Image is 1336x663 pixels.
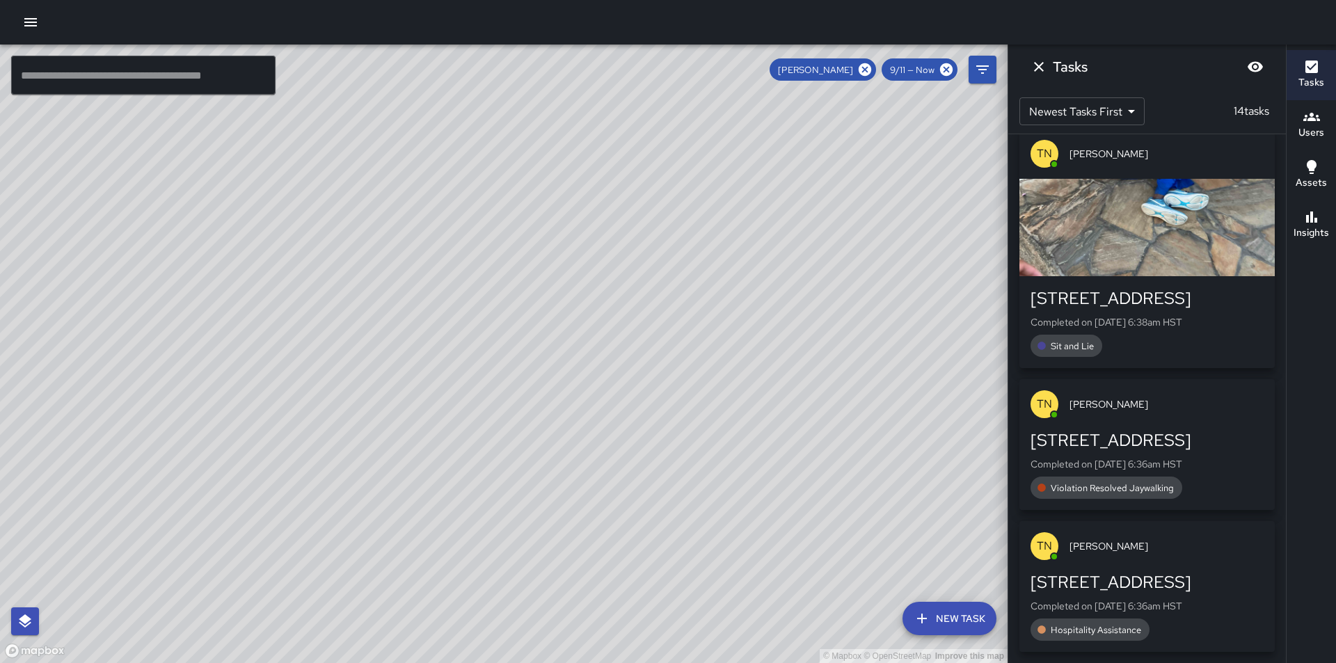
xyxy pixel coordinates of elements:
[1025,53,1053,81] button: Dismiss
[1031,287,1264,310] div: [STREET_ADDRESS]
[1042,624,1150,636] span: Hospitality Assistance
[1037,145,1052,162] p: TN
[770,58,876,81] div: [PERSON_NAME]
[1287,100,1336,150] button: Users
[1037,538,1052,554] p: TN
[1031,429,1264,452] div: [STREET_ADDRESS]
[1031,571,1264,593] div: [STREET_ADDRESS]
[1019,129,1275,368] button: TN[PERSON_NAME][STREET_ADDRESS]Completed on [DATE] 6:38am HSTSit and Lie
[1294,225,1329,241] h6: Insights
[902,602,996,635] button: New Task
[1069,147,1264,161] span: [PERSON_NAME]
[1019,521,1275,652] button: TN[PERSON_NAME][STREET_ADDRESS]Completed on [DATE] 6:36am HSTHospitality Assistance
[1298,125,1324,141] h6: Users
[1241,53,1269,81] button: Blur
[1228,103,1275,120] p: 14 tasks
[1287,50,1336,100] button: Tasks
[1069,397,1264,411] span: [PERSON_NAME]
[1031,457,1264,471] p: Completed on [DATE] 6:36am HST
[1069,539,1264,553] span: [PERSON_NAME]
[1019,379,1275,510] button: TN[PERSON_NAME][STREET_ADDRESS]Completed on [DATE] 6:36am HSTViolation Resolved Jaywalking
[1031,315,1264,329] p: Completed on [DATE] 6:38am HST
[969,56,996,83] button: Filters
[882,58,957,81] div: 9/11 — Now
[1019,97,1145,125] div: Newest Tasks First
[1298,75,1324,90] h6: Tasks
[882,64,943,76] span: 9/11 — Now
[1287,150,1336,200] button: Assets
[1042,340,1102,352] span: Sit and Lie
[1037,396,1052,413] p: TN
[1296,175,1327,191] h6: Assets
[770,64,861,76] span: [PERSON_NAME]
[1031,599,1264,613] p: Completed on [DATE] 6:36am HST
[1053,56,1088,78] h6: Tasks
[1287,200,1336,250] button: Insights
[1042,482,1182,494] span: Violation Resolved Jaywalking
